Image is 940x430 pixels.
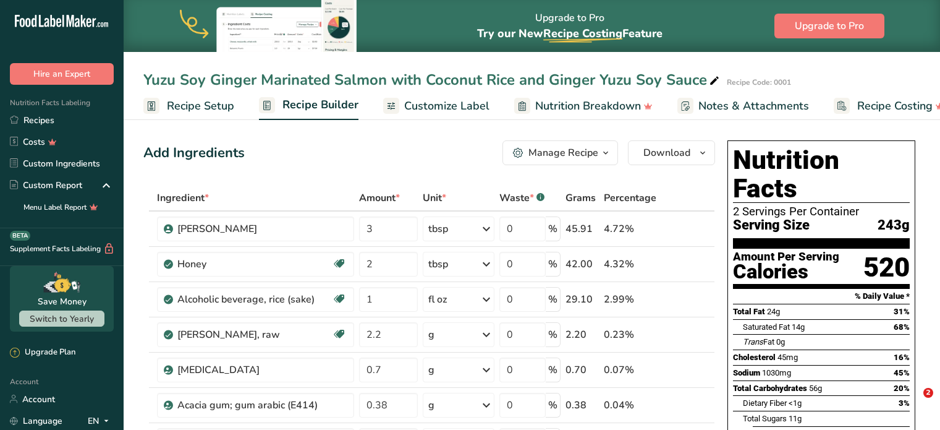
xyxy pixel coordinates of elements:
div: Upgrade Plan [10,346,75,359]
a: Recipe Setup [143,92,234,120]
span: 24g [767,307,780,316]
div: Honey [177,257,332,272]
div: 0.70 [565,363,599,377]
div: Manage Recipe [528,145,598,160]
div: Acacia gum; gum arabic (E414) [177,398,332,413]
span: Ingredient [157,191,209,205]
span: 11g [789,414,802,423]
span: 68% [894,322,910,332]
button: Hire an Expert [10,63,114,85]
div: EN [88,413,114,428]
div: BETA [10,231,30,241]
span: Switch to Yearly [30,313,94,325]
div: Yuzu Soy Ginger Marinated Salmon with Coconut Rice and Ginger Yuzu Soy Sauce [143,69,722,91]
span: Dietary Fiber [743,398,787,408]
div: g [428,327,434,342]
div: Waste [499,191,544,205]
span: 14g [792,322,805,332]
h1: Nutrition Facts [733,146,910,203]
span: Amount [359,191,400,205]
span: Recipe Costing [543,26,622,41]
a: Recipe Builder [259,91,358,121]
span: Total Fat [733,307,765,316]
span: 1030mg [762,368,791,377]
span: Upgrade to Pro [795,19,864,33]
div: 29.10 [565,292,599,307]
span: 243g [878,218,910,233]
span: 2 [923,388,933,398]
span: Percentage [604,191,656,205]
iframe: Intercom live chat [898,388,928,418]
span: Serving Size [733,218,810,233]
span: Recipe Setup [167,98,234,114]
a: Nutrition Breakdown [514,92,653,120]
span: Recipe Builder [282,97,358,113]
div: 2 Servings Per Container [733,205,910,218]
div: [PERSON_NAME] [177,221,332,236]
div: tbsp [428,257,448,272]
div: 4.72% [604,221,656,236]
button: Manage Recipe [502,140,618,165]
span: Sodium [733,368,760,377]
div: 520 [863,251,910,284]
div: [PERSON_NAME], raw [177,327,332,342]
span: Cholesterol [733,353,776,362]
div: g [428,363,434,377]
span: 16% [894,353,910,362]
div: fl oz [428,292,447,307]
div: tbsp [428,221,448,236]
div: 4.32% [604,257,656,272]
span: 31% [894,307,910,316]
div: [MEDICAL_DATA] [177,363,332,377]
span: Fat [743,337,774,346]
div: 2.20 [565,327,599,342]
section: % Daily Value * [733,289,910,304]
span: Nutrition Breakdown [535,98,641,114]
button: Switch to Yearly [19,311,104,327]
span: Download [643,145,690,160]
a: Notes & Attachments [677,92,809,120]
span: 0g [776,337,785,346]
div: 42.00 [565,257,599,272]
span: Customize Label [404,98,489,114]
button: Download [628,140,715,165]
span: Saturated Fat [743,322,790,332]
span: Try our New Feature [477,26,663,41]
span: <1g [789,398,802,408]
span: Unit [423,191,446,205]
div: Recipe Code: 0001 [727,77,791,88]
span: 45mg [777,353,798,362]
span: Total Sugars [743,414,787,423]
div: Upgrade to Pro [477,1,663,52]
div: 0.38 [565,398,599,413]
span: Total Carbohydrates [733,384,807,393]
span: Notes & Attachments [698,98,809,114]
div: Amount Per Serving [733,251,839,263]
span: 45% [894,368,910,377]
i: Trans [743,337,763,346]
span: Grams [565,191,596,205]
div: Alcoholic beverage, rice (sake) [177,292,332,307]
div: Calories [733,263,839,281]
span: 56g [809,384,822,393]
div: 0.07% [604,363,656,377]
div: 45.91 [565,221,599,236]
div: Add Ingredients [143,143,245,163]
div: 2.99% [604,292,656,307]
div: 0.23% [604,327,656,342]
div: 0.04% [604,398,656,413]
div: Custom Report [10,179,82,192]
span: 20% [894,384,910,393]
div: g [428,398,434,413]
button: Upgrade to Pro [774,14,884,38]
div: Save Money [38,295,87,308]
span: Recipe Costing [857,98,933,114]
a: Customize Label [383,92,489,120]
